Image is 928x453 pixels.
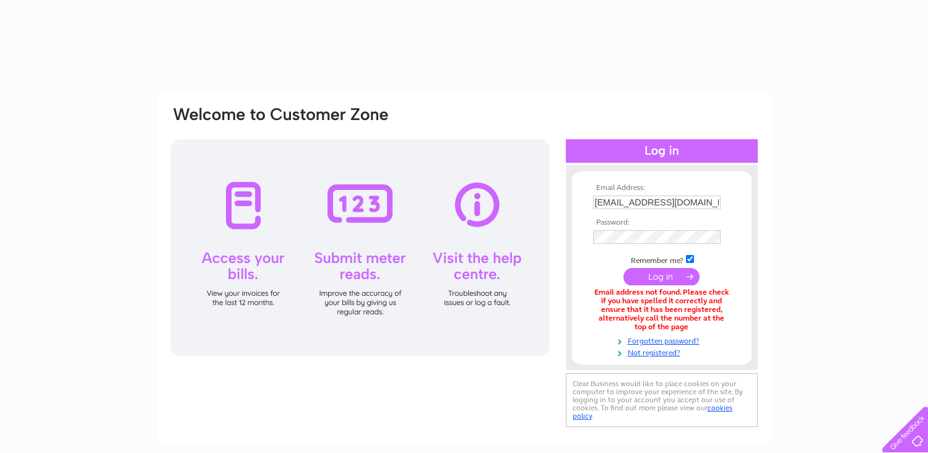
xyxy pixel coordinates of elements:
a: Forgotten password? [593,334,734,346]
input: Submit [623,268,700,285]
a: cookies policy [573,403,732,420]
div: Clear Business would like to place cookies on your computer to improve your experience of the sit... [566,373,758,427]
th: Email Address: [590,184,734,192]
th: Password: [590,218,734,227]
div: Email address not found. Please check if you have spelled it correctly and ensure that it has bee... [593,288,731,331]
td: Remember me? [590,253,734,265]
a: Not registered? [593,346,734,358]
